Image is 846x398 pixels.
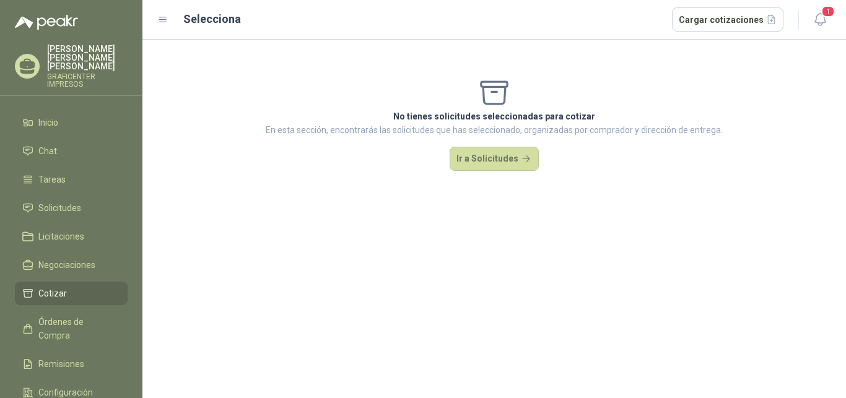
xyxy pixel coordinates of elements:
a: Chat [15,139,128,163]
span: Inicio [38,116,58,129]
p: No tienes solicitudes seleccionadas para cotizar [266,110,723,123]
a: Licitaciones [15,225,128,248]
span: Licitaciones [38,230,84,243]
a: Negociaciones [15,253,128,277]
span: Órdenes de Compra [38,315,116,342]
a: Solicitudes [15,196,128,220]
a: Órdenes de Compra [15,310,128,347]
span: Tareas [38,173,66,186]
h2: Selecciona [183,11,241,28]
span: Solicitudes [38,201,81,215]
button: Ir a Solicitudes [450,147,539,171]
a: Inicio [15,111,128,134]
a: Remisiones [15,352,128,376]
span: Remisiones [38,357,84,371]
p: En esta sección, encontrarás las solicitudes que has seleccionado, organizadas por comprador y di... [266,123,723,137]
p: [PERSON_NAME] [PERSON_NAME] [PERSON_NAME] [47,45,128,71]
button: Cargar cotizaciones [672,7,784,32]
a: Cotizar [15,282,128,305]
p: GRAFICENTER IMPRESOS [47,73,128,88]
img: Logo peakr [15,15,78,30]
a: Tareas [15,168,128,191]
span: Negociaciones [38,258,95,272]
button: 1 [809,9,831,31]
span: Chat [38,144,57,158]
span: 1 [821,6,835,17]
span: Cotizar [38,287,67,300]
